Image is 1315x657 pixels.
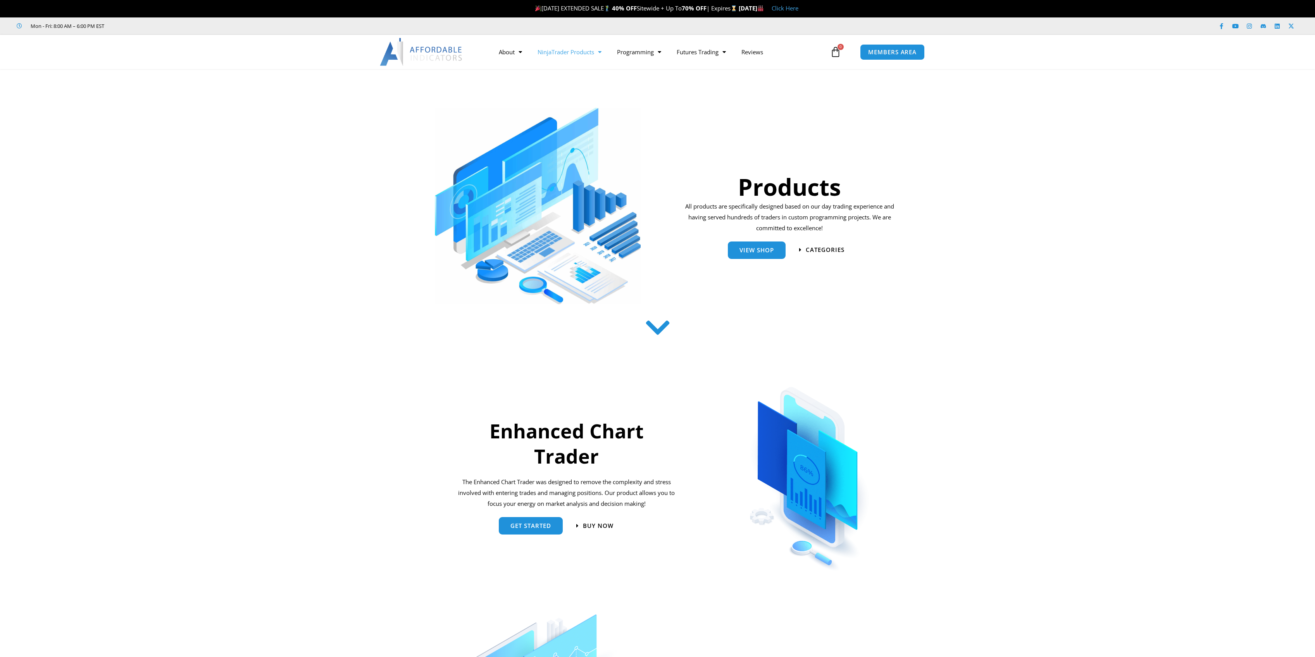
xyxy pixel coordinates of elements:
img: 🏭 [758,5,763,11]
img: ⌛ [731,5,737,11]
h2: Enhanced Chart Trader [457,419,676,469]
img: ProductsSection scaled | Affordable Indicators – NinjaTrader [435,108,641,304]
img: LogoAI | Affordable Indicators – NinjaTrader [380,38,463,66]
a: About [491,43,530,61]
nav: Menu [491,43,828,61]
span: [DATE] EXTENDED SALE Sitewide + Up To | Expires [533,4,739,12]
p: The Enhanced Chart Trader was designed to remove the complexity and stress involved with entering... [457,477,676,509]
span: categories [806,247,844,253]
a: 0 [819,41,853,63]
img: ChartTrader | Affordable Indicators – NinjaTrader [722,366,896,574]
span: View Shop [739,247,774,253]
a: Programming [609,43,669,61]
strong: 40% OFF [612,4,637,12]
a: Click Here [772,4,798,12]
span: MEMBERS AREA [868,49,917,55]
span: Buy now [583,523,614,529]
a: Buy now [576,523,614,529]
a: get started [499,517,563,535]
a: Reviews [734,43,771,61]
strong: [DATE] [739,4,764,12]
span: get started [510,523,551,529]
span: 0 [838,44,844,50]
h1: Products [682,171,897,203]
a: MEMBERS AREA [860,44,925,60]
a: Futures Trading [669,43,734,61]
a: NinjaTrader Products [530,43,609,61]
p: All products are specifically designed based on our day trading experience and having served hund... [682,201,897,234]
img: 🎉 [535,5,541,11]
a: categories [799,247,844,253]
strong: 70% OFF [682,4,707,12]
iframe: Customer reviews powered by Trustpilot [115,22,231,30]
a: View Shop [728,241,786,259]
img: 🏌️‍♂️ [604,5,610,11]
span: Mon - Fri: 8:00 AM – 6:00 PM EST [29,21,104,31]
